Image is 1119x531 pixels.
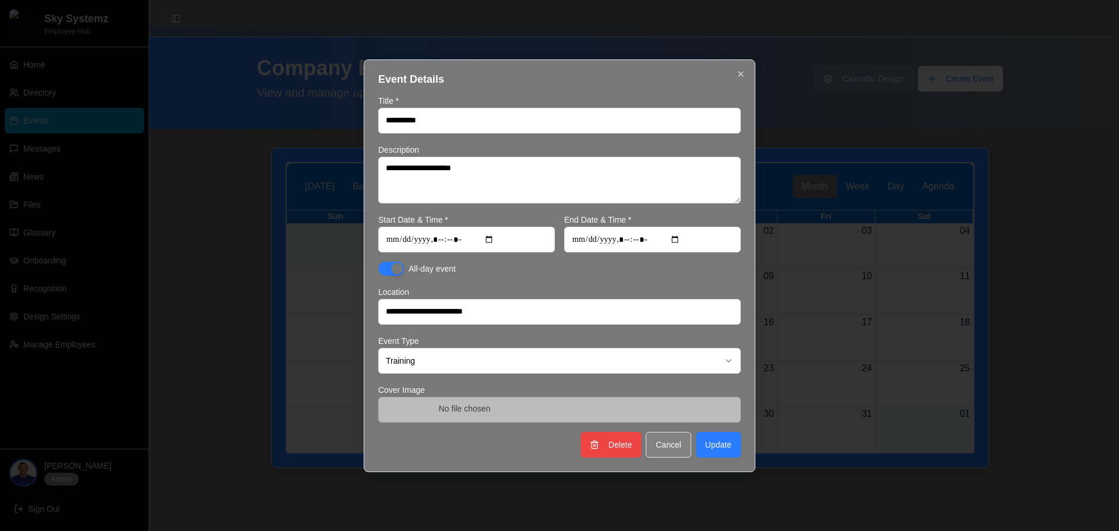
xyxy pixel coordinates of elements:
[378,215,448,224] label: Start Date & Time *
[378,287,409,297] label: Location
[696,432,741,458] button: Update
[646,432,691,458] button: Cancel
[378,74,741,85] h2: Event Details
[409,265,456,273] label: All-day event
[378,385,425,395] label: Cover Image
[378,145,419,154] label: Description
[378,96,399,106] label: Title *
[580,432,641,458] button: Delete
[378,336,419,346] label: Event Type
[564,215,631,224] label: End Date & Time *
